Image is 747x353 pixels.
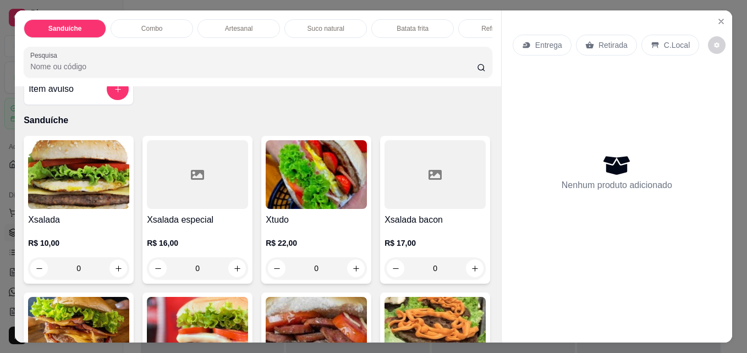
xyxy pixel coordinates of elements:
[266,213,367,227] h4: Xtudo
[307,24,344,33] p: Suco natural
[147,213,248,227] h4: Xsalada especial
[28,140,129,209] img: product-image
[30,61,477,72] input: Pesquisa
[225,24,253,33] p: Artesanal
[466,260,484,277] button: increase-product-quantity
[48,24,82,33] p: Sanduíche
[598,40,628,51] p: Retirada
[385,213,486,227] h4: Xsalada bacon
[385,238,486,249] p: R$ 17,00
[397,24,429,33] p: Batata frita
[141,24,163,33] p: Combo
[481,24,518,33] p: Refrigerante
[712,13,730,30] button: Close
[24,114,492,127] p: Sanduíche
[109,260,127,277] button: increase-product-quantity
[266,238,367,249] p: R$ 22,00
[28,238,129,249] p: R$ 10,00
[29,82,74,96] h4: Item avulso
[347,260,365,277] button: increase-product-quantity
[387,260,404,277] button: decrease-product-quantity
[149,260,167,277] button: decrease-product-quantity
[535,40,562,51] p: Entrega
[268,260,285,277] button: decrease-product-quantity
[107,78,129,100] button: add-separate-item
[28,213,129,227] h4: Xsalada
[147,238,248,249] p: R$ 16,00
[30,51,61,60] label: Pesquisa
[664,40,690,51] p: C.Local
[562,179,672,192] p: Nenhum produto adicionado
[30,260,48,277] button: decrease-product-quantity
[708,36,726,54] button: decrease-product-quantity
[266,140,367,209] img: product-image
[228,260,246,277] button: increase-product-quantity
